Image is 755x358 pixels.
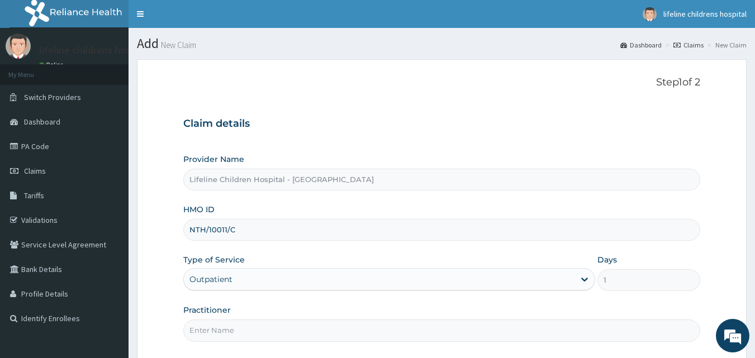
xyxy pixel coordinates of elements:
img: User Image [6,34,31,59]
span: Tariffs [24,190,44,201]
p: lifeline childrens hospital [39,45,150,55]
p: Step 1 of 2 [183,77,701,89]
span: Claims [24,166,46,176]
small: New Claim [159,41,196,49]
span: lifeline childrens hospital [663,9,747,19]
label: Days [597,254,617,265]
label: Practitioner [183,304,231,316]
a: Dashboard [620,40,662,50]
label: HMO ID [183,204,215,215]
img: User Image [643,7,657,21]
span: Dashboard [24,117,60,127]
a: Online [39,61,66,69]
li: New Claim [705,40,747,50]
input: Enter Name [183,319,701,341]
span: Switch Providers [24,92,81,102]
div: Outpatient [189,274,232,285]
label: Type of Service [183,254,245,265]
a: Claims [673,40,704,50]
h1: Add [137,36,747,51]
label: Provider Name [183,154,244,165]
input: Enter HMO ID [183,219,701,241]
h3: Claim details [183,118,701,130]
